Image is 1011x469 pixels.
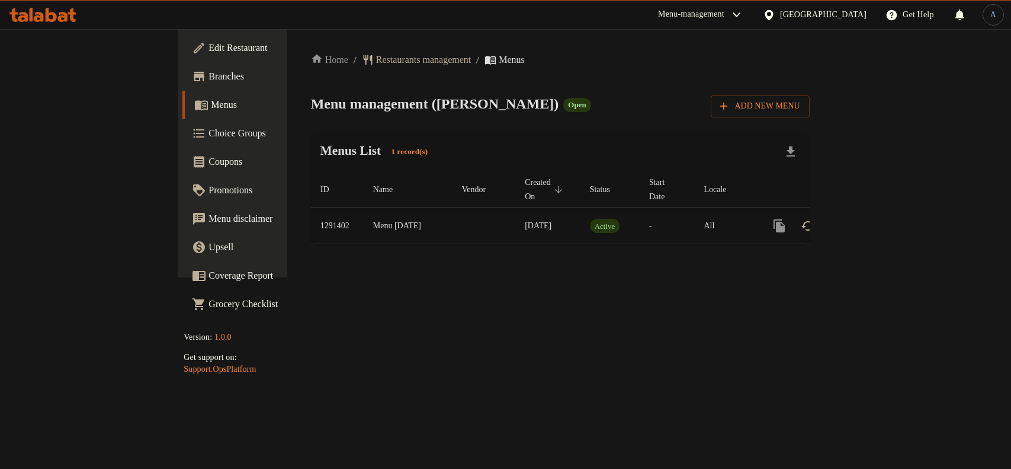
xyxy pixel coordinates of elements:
td: All [694,208,756,244]
span: Grocery Checklist [208,297,337,311]
span: Branches [208,69,337,84]
div: Open [563,98,590,112]
span: Choice Groups [208,126,337,141]
span: Status [590,183,625,197]
a: Upsell [182,233,346,261]
a: Coverage Report [182,261,346,290]
span: Coverage Report [208,269,337,283]
div: [GEOGRAPHIC_DATA] [780,8,866,21]
th: Actions [756,172,888,208]
span: Add New Menu [720,99,800,114]
a: Support.OpsPlatform [184,365,256,374]
a: Coupons [182,148,346,176]
span: [DATE] [525,221,551,230]
span: 1.0.0 [214,333,232,342]
h2: Menus List [320,142,435,161]
div: Total records count [384,143,435,162]
a: Promotions [182,176,346,205]
span: Edit Restaurant [208,41,337,55]
span: A [990,8,996,21]
a: Edit Restaurant [182,34,346,62]
span: Get support on: [184,353,236,362]
a: Menus [182,91,346,119]
span: Restaurants management [376,53,471,67]
li: / [353,53,357,67]
li: / [476,53,480,67]
a: Menu disclaimer [182,205,346,233]
span: Coupons [208,155,337,169]
span: Version: [184,333,212,342]
span: Vendor [462,183,501,197]
div: Menu-management [658,8,724,22]
nav: breadcrumb [311,53,810,67]
a: Restaurants management [362,53,471,67]
span: Start Date [649,176,680,204]
table: enhanced table [311,172,889,244]
span: Name [373,183,408,197]
a: Choice Groups [182,119,346,148]
button: more [765,212,794,240]
span: Menus [211,98,337,112]
span: Upsell [208,240,337,254]
span: Open [563,100,590,110]
a: Branches [182,62,346,91]
span: Promotions [208,183,337,197]
span: Locale [704,183,742,197]
div: Export file [776,138,805,166]
span: Active [590,219,620,233]
span: Created On [525,176,566,204]
td: Menu [DATE] [364,208,452,244]
span: 1 record(s) [384,146,435,158]
button: Add New Menu [711,95,809,117]
span: ID [320,183,345,197]
span: Menu disclaimer [208,212,337,226]
span: Menus [499,53,525,67]
button: Change Status [794,212,822,240]
span: Menu management ( [PERSON_NAME] ) [311,96,559,111]
td: - [640,208,694,244]
a: Grocery Checklist [182,290,346,318]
